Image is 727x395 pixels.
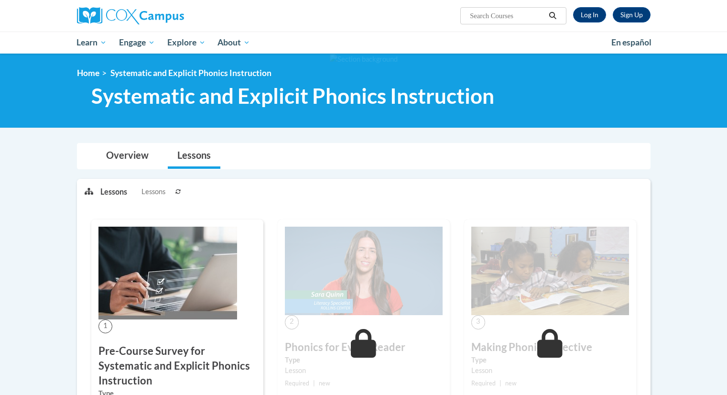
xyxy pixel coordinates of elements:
[217,37,250,48] span: About
[71,32,113,54] a: Learn
[211,32,256,54] a: About
[319,380,330,387] span: new
[285,315,299,329] span: 2
[110,68,271,78] span: Systematic and Explicit Phonics Instruction
[98,344,256,388] h3: Pre-Course Survey for Systematic and Explicit Phonics Instruction
[168,143,220,169] a: Lessons
[573,7,606,22] a: Log In
[113,32,161,54] a: Engage
[285,227,443,316] img: Course Image
[77,7,259,24] a: Cox Campus
[161,32,212,54] a: Explore
[499,380,501,387] span: |
[119,37,155,48] span: Engage
[285,340,443,355] h3: Phonics for Every Reader
[98,227,237,319] img: Course Image
[471,340,629,355] h3: Making Phonics Effective
[97,143,158,169] a: Overview
[505,380,517,387] span: new
[471,365,629,376] div: Lesson
[313,380,315,387] span: |
[77,7,184,24] img: Cox Campus
[469,10,545,22] input: Search Courses
[285,380,309,387] span: Required
[471,355,629,365] label: Type
[611,37,651,47] span: En español
[285,365,443,376] div: Lesson
[545,10,560,22] button: Search
[98,319,112,333] span: 1
[605,33,658,53] a: En español
[471,227,629,316] img: Course Image
[100,187,127,197] p: Lessons
[285,355,443,365] label: Type
[141,187,165,197] span: Lessons
[91,83,494,109] span: Systematic and Explicit Phonics Instruction
[77,68,99,78] a: Home
[471,380,496,387] span: Required
[613,7,651,22] a: Register
[63,32,665,54] div: Main menu
[76,37,107,48] span: Learn
[330,54,398,65] img: Section background
[471,315,485,329] span: 3
[167,37,206,48] span: Explore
